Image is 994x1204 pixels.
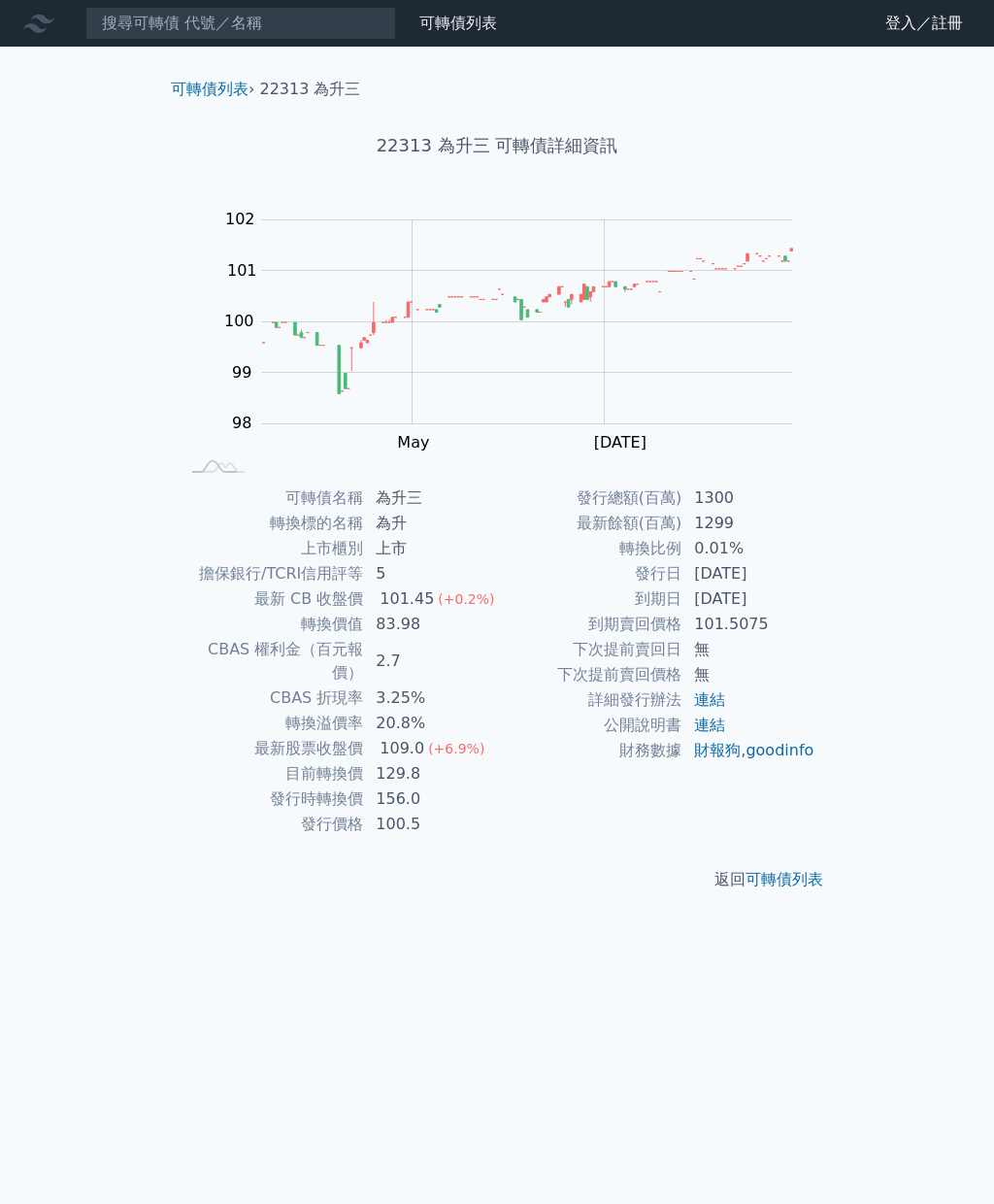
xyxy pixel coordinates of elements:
td: 到期日 [497,586,682,612]
td: 發行時轉換價 [179,786,364,812]
a: 連結 [694,690,725,709]
td: 詳細發行辦法 [497,687,682,713]
td: 為升三 [364,485,497,511]
td: 無 [682,662,815,687]
a: 可轉債列表 [171,80,248,98]
td: [DATE] [682,586,815,612]
input: 搜尋可轉債 代號／名稱 [85,7,396,40]
a: 可轉債列表 [419,14,497,32]
td: 發行總額(百萬) [497,485,682,511]
li: › [171,78,254,101]
h1: 22313 為升三 可轉債詳細資訊 [155,132,839,159]
td: 發行價格 [179,812,364,837]
tspan: 102 [225,210,255,228]
a: 可轉債列表 [745,870,823,888]
tspan: [DATE] [594,433,646,451]
td: 最新 CB 收盤價 [179,586,364,612]
td: 5 [364,561,497,586]
td: 上市櫃別 [179,536,364,561]
td: 1300 [682,485,815,511]
tspan: 99 [232,363,251,382]
td: 無 [682,637,815,662]
iframe: Chat Widget [897,1111,994,1204]
td: 轉換標的名稱 [179,511,364,536]
td: 公開說明書 [497,713,682,738]
td: 83.98 [364,612,497,637]
td: 財務數據 [497,738,682,763]
td: 轉換比例 [497,536,682,561]
a: 財報狗 [694,741,741,759]
tspan: 101 [227,261,257,280]
td: 可轉債名稱 [179,485,364,511]
td: 3.25% [364,686,497,711]
p: 返回 [155,868,839,891]
td: 1299 [682,511,815,536]
td: 為升 [364,511,497,536]
td: [DATE] [682,561,815,586]
td: 156.0 [364,786,497,812]
td: 0.01% [682,536,815,561]
td: , [682,738,815,763]
td: 100.5 [364,812,497,837]
td: 20.8% [364,711,497,736]
g: Chart [201,210,822,451]
td: 擔保銀行/TCRI信用評等 [179,561,364,586]
a: 101.5075 [694,615,768,633]
td: 到期賣回價格 [497,612,682,637]
a: 登入／註冊 [870,8,978,39]
a: 連結 [694,716,725,734]
td: 轉換溢價率 [179,711,364,736]
span: (+6.9%) [428,741,484,756]
tspan: 100 [224,312,254,330]
td: 2.7 [364,637,497,686]
tspan: 98 [232,414,251,432]
td: 目前轉換價 [179,761,364,786]
tspan: May [397,433,429,451]
span: (+0.2%) [438,591,494,607]
li: 22313 為升三 [260,78,361,101]
td: 最新餘額(百萬) [497,511,682,536]
td: 129.8 [364,761,497,786]
td: 上市 [364,536,497,561]
div: 109.0 [376,737,428,760]
td: 發行日 [497,561,682,586]
a: goodinfo [745,741,813,759]
td: 轉換價值 [179,612,364,637]
td: 下次提前賣回日 [497,637,682,662]
td: CBAS 權利金（百元報價） [179,637,364,686]
td: 下次提前賣回價格 [497,662,682,687]
td: CBAS 折現率 [179,686,364,711]
td: 最新股票收盤價 [179,736,364,761]
div: 101.45 [376,587,438,611]
g: Series [262,249,792,394]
